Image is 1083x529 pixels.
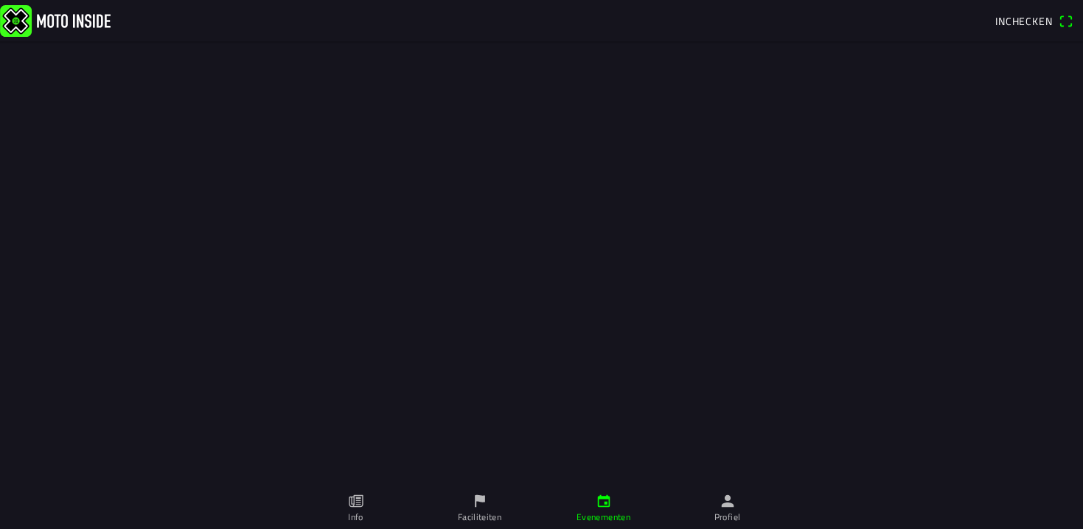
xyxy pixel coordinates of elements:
[348,511,363,524] ion-label: Info
[596,493,612,509] ion-icon: calendar
[714,511,741,524] ion-label: Profiel
[995,13,1053,29] span: Inchecken
[472,493,488,509] ion-icon: flag
[988,8,1080,33] a: Incheckenqr scanner
[720,493,736,509] ion-icon: person
[348,493,364,509] ion-icon: paper
[577,511,630,524] ion-label: Evenementen
[458,511,501,524] ion-label: Faciliteiten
